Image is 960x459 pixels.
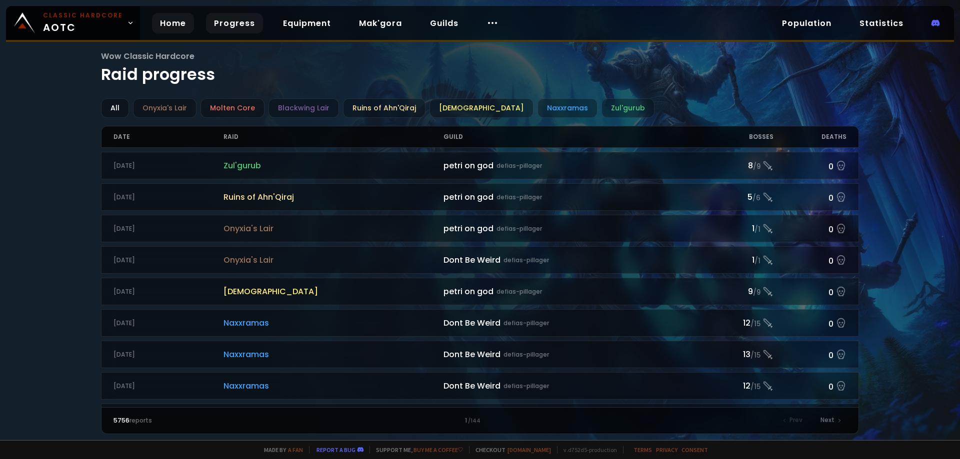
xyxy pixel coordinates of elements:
div: petri on god [443,222,700,235]
a: Buy me a coffee [413,446,463,454]
span: Ruins of Ahn'Qiraj [223,191,443,203]
a: [DATE]Onyxia's Lairpetri on goddefias-pillager1/10 [101,215,859,242]
div: Dont Be Weird [443,254,700,266]
a: [DATE]Zul'gurubHC Elitedefias-pillager9/90 [101,404,859,431]
small: / 9 [753,288,760,298]
div: [DATE] [113,319,223,328]
div: Blackwing Lair [268,98,339,118]
div: 0 [773,158,847,173]
div: Raid [223,126,443,147]
small: / 9 [753,162,760,172]
span: v. d752d5 - production [557,446,617,454]
a: Equipment [275,13,339,33]
div: 13 [700,348,773,361]
div: Dont Be Weird [443,317,700,329]
div: 12 [700,317,773,329]
div: Next [814,414,846,428]
span: Naxxramas [223,380,443,392]
small: / 1 [754,256,760,266]
a: Population [774,13,839,33]
div: Bosses [700,126,773,147]
a: [DATE]NaxxramasDont Be Weirddefias-pillager12/150 [101,309,859,337]
span: [DEMOGRAPHIC_DATA] [223,285,443,298]
div: 8 [700,159,773,172]
a: Terms [633,446,652,454]
div: 12 [700,380,773,392]
div: petri on god [443,191,700,203]
span: AOTC [43,11,123,35]
div: 1 [700,222,773,235]
div: petri on god [443,285,700,298]
span: Naxxramas [223,348,443,361]
a: [DATE]Ruins of Ahn'Qirajpetri on goddefias-pillager5/60 [101,183,859,211]
a: [DATE]NaxxramasDont Be Weirddefias-pillager12/150 [101,372,859,400]
div: 1 [296,416,663,425]
span: Onyxia's Lair [223,222,443,235]
div: Guild [443,126,700,147]
div: [DATE] [113,193,223,202]
div: reports [113,416,297,425]
div: 0 [773,316,847,330]
a: Mak'gora [351,13,410,33]
small: defias-pillager [496,193,542,202]
div: [DATE] [113,256,223,265]
small: / 144 [468,417,480,425]
span: Naxxramas [223,317,443,329]
div: [DATE] [113,382,223,391]
div: [DATE] [113,350,223,359]
div: Zul'gurub [601,98,654,118]
small: / 15 [750,382,760,392]
small: defias-pillager [503,256,549,265]
div: [DATE] [113,224,223,233]
a: Progress [206,13,263,33]
a: Report a bug [316,446,355,454]
div: Onyxia's Lair [133,98,196,118]
a: Guilds [422,13,466,33]
div: Ruins of Ahn'Qiraj [343,98,425,118]
div: petri on god [443,159,700,172]
a: Statistics [851,13,911,33]
small: / 1 [754,225,760,235]
div: 9 [700,285,773,298]
small: Classic Hardcore [43,11,123,20]
small: / 15 [750,351,760,361]
small: defias-pillager [503,319,549,328]
small: defias-pillager [496,287,542,296]
div: Deaths [773,126,847,147]
a: [DATE]NaxxramasDont Be Weirddefias-pillager13/150 [101,341,859,368]
div: Prev [777,414,808,428]
span: Onyxia's Lair [223,254,443,266]
span: Zul'gurub [223,159,443,172]
span: 5756 [113,416,129,425]
small: defias-pillager [503,382,549,391]
div: Naxxramas [537,98,597,118]
a: [DATE]Onyxia's LairDont Be Weirddefias-pillager1/10 [101,246,859,274]
small: defias-pillager [503,350,549,359]
span: Checkout [469,446,551,454]
span: Made by [258,446,303,454]
small: / 6 [752,193,760,203]
div: Molten Core [200,98,264,118]
div: 0 [773,347,847,362]
a: a fan [288,446,303,454]
a: Classic HardcoreAOTC [6,6,140,40]
span: Wow Classic Hardcore [101,50,859,62]
div: 0 [773,190,847,204]
div: 5 [700,191,773,203]
small: / 15 [750,319,760,329]
a: Home [152,13,194,33]
a: Privacy [656,446,677,454]
a: [DATE][DEMOGRAPHIC_DATA]petri on goddefias-pillager9/90 [101,278,859,305]
a: Consent [681,446,708,454]
div: [DATE] [113,287,223,296]
div: Date [113,126,223,147]
a: [DATE]Zul'gurubpetri on goddefias-pillager8/90 [101,152,859,179]
div: Dont Be Weird [443,348,700,361]
div: All [101,98,129,118]
div: 1 [700,254,773,266]
div: 0 [773,253,847,267]
span: Support me, [369,446,463,454]
small: defias-pillager [496,161,542,170]
h1: Raid progress [101,50,859,86]
div: [DEMOGRAPHIC_DATA] [429,98,533,118]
